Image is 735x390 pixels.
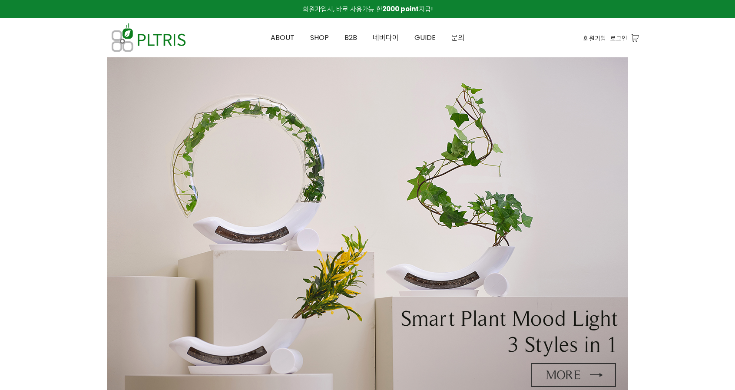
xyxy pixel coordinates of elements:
a: 문의 [444,18,472,57]
span: B2B [344,33,357,43]
span: 회원가입시, 바로 사용가능 한 지급! [303,4,433,13]
span: 네버다이 [373,33,399,43]
span: ABOUT [271,33,295,43]
a: 로그인 [610,33,627,43]
span: 문의 [451,33,464,43]
a: GUIDE [407,18,444,57]
strong: 2000 point [382,4,419,13]
a: 네버다이 [365,18,407,57]
a: SHOP [302,18,337,57]
a: ABOUT [263,18,302,57]
span: SHOP [310,33,329,43]
span: GUIDE [414,33,436,43]
a: 회원가입 [583,33,606,43]
a: B2B [337,18,365,57]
